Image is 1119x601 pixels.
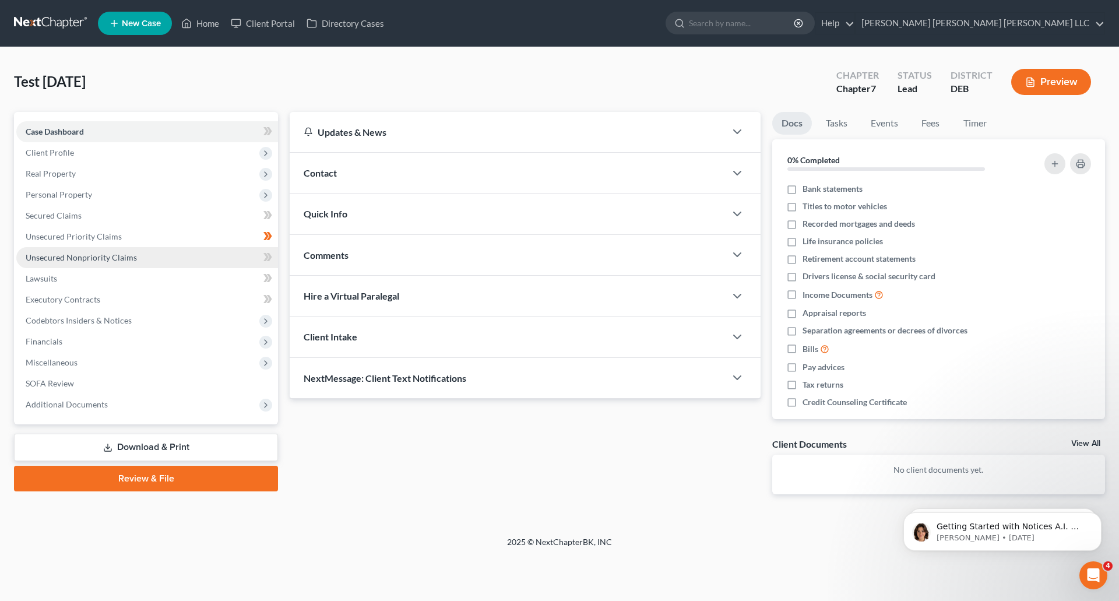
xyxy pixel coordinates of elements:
[951,69,993,82] div: District
[304,167,337,178] span: Contact
[803,218,915,230] span: Recorded mortgages and deeds
[26,399,108,409] span: Additional Documents
[772,438,847,450] div: Client Documents
[782,464,1096,476] p: No client documents yet.
[26,378,74,388] span: SOFA Review
[26,189,92,199] span: Personal Property
[227,536,892,557] div: 2025 © NextChapterBK, INC
[912,112,949,135] a: Fees
[26,126,84,136] span: Case Dashboard
[14,466,278,491] a: Review & File
[26,147,74,157] span: Client Profile
[803,289,872,301] span: Income Documents
[815,13,854,34] a: Help
[803,325,967,336] span: Separation agreements or decrees of divorces
[26,315,132,325] span: Codebtors Insiders & Notices
[26,231,122,241] span: Unsecured Priority Claims
[175,13,225,34] a: Home
[304,372,466,384] span: NextMessage: Client Text Notifications
[1011,69,1091,95] button: Preview
[16,373,278,394] a: SOFA Review
[803,361,844,373] span: Pay advices
[803,307,866,319] span: Appraisal reports
[26,336,62,346] span: Financials
[16,268,278,289] a: Lawsuits
[898,82,932,96] div: Lead
[304,126,712,138] div: Updates & News
[817,112,857,135] a: Tasks
[1079,561,1107,589] iframe: Intercom live chat
[803,379,843,391] span: Tax returns
[16,289,278,310] a: Executory Contracts
[16,226,278,247] a: Unsecured Priority Claims
[951,82,993,96] div: DEB
[803,253,916,265] span: Retirement account statements
[772,112,812,135] a: Docs
[871,83,876,94] span: 7
[304,290,399,301] span: Hire a Virtual Paralegal
[301,13,390,34] a: Directory Cases
[26,168,76,178] span: Real Property
[26,294,100,304] span: Executory Contracts
[787,155,840,165] strong: 0% Completed
[26,210,82,220] span: Secured Claims
[836,82,879,96] div: Chapter
[304,331,357,342] span: Client Intake
[861,112,907,135] a: Events
[1071,440,1100,448] a: View All
[856,13,1104,34] a: [PERSON_NAME] [PERSON_NAME] [PERSON_NAME] LLC
[16,121,278,142] a: Case Dashboard
[803,343,818,355] span: Bills
[16,247,278,268] a: Unsecured Nonpriority Claims
[803,183,863,195] span: Bank statements
[122,19,161,28] span: New Case
[886,488,1119,570] iframe: Intercom notifications message
[14,73,86,90] span: Test [DATE]
[225,13,301,34] a: Client Portal
[16,205,278,226] a: Secured Claims
[26,357,78,367] span: Miscellaneous
[803,396,907,408] span: Credit Counseling Certificate
[1103,561,1113,571] span: 4
[26,252,137,262] span: Unsecured Nonpriority Claims
[898,69,932,82] div: Status
[836,69,879,82] div: Chapter
[304,208,347,219] span: Quick Info
[26,273,57,283] span: Lawsuits
[304,249,349,261] span: Comments
[803,270,935,282] span: Drivers license & social security card
[14,434,278,461] a: Download & Print
[803,236,883,247] span: Life insurance policies
[689,12,796,34] input: Search by name...
[954,112,996,135] a: Timer
[803,201,887,212] span: Titles to motor vehicles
